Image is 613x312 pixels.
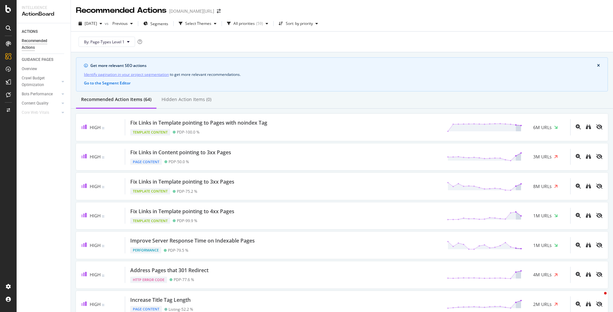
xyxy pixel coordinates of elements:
[586,243,591,248] a: binoculars
[130,247,161,253] div: Performance
[586,125,591,130] a: binoculars
[130,237,255,244] div: Improve Server Response Time on Indexable Pages
[596,213,602,218] div: eye-slash
[586,272,591,277] div: binoculars
[130,296,191,304] div: Increase Title Tag Length
[533,183,552,190] span: 8M URLs
[130,149,231,156] div: Fix Links in Content pointing to 3xx Pages
[90,272,101,278] span: High
[90,183,101,189] span: High
[102,304,104,306] img: Equal
[576,272,581,277] div: magnifying-glass-plus
[90,301,101,307] span: High
[130,178,234,185] div: Fix Links in Template pointing to 3xx Pages
[22,100,60,107] a: Content Quality
[169,307,193,312] div: Listing - 52.2 %
[586,213,591,218] div: binoculars
[22,91,60,98] a: Bots Performance
[76,5,167,16] div: Recommended Actions
[85,21,97,26] span: 2025 Aug. 15th
[162,96,211,103] div: Hidden Action Items (0)
[217,9,221,13] div: arrow-right-arrow-left
[576,154,581,159] div: magnifying-glass-plus
[90,242,101,248] span: High
[76,57,608,91] div: info banner
[84,80,131,86] button: Go to the Segment Editor
[22,28,38,35] div: ACTIONS
[586,302,591,307] a: binoculars
[90,63,597,69] div: Get more relevant SEO actions
[102,275,104,277] img: Equal
[22,56,66,63] a: GUIDANCE PAGES
[130,218,170,224] div: Template Content
[130,129,170,135] div: Template Content
[79,37,135,47] button: By: Page-Types Level 1
[591,290,607,306] iframe: Intercom live chat
[276,18,321,29] button: Sort: by priority
[185,22,211,25] div: Select Themes
[102,215,104,217] img: Equal
[130,159,162,165] div: Page Content
[596,184,602,189] div: eye-slash
[76,18,105,29] button: [DATE]
[596,243,602,248] div: eye-slash
[586,243,591,248] div: binoculars
[177,130,200,134] div: PDP - 100.0 %
[586,154,591,160] a: binoculars
[596,272,602,277] div: eye-slash
[110,18,135,29] button: Previous
[533,213,552,219] span: 1M URLs
[533,242,552,249] span: 1M URLs
[169,159,189,164] div: PDP - 50.0 %
[130,277,167,283] div: HTTP Error Code
[586,124,591,129] div: binoculars
[174,277,194,282] div: PDP - 77.6 %
[90,213,101,219] span: High
[586,213,591,219] a: binoculars
[90,154,101,160] span: High
[586,184,591,189] a: binoculars
[169,8,214,14] div: [DOMAIN_NAME][URL]
[576,301,581,307] div: magnifying-glass-plus
[586,301,591,307] div: binoculars
[102,186,104,188] img: Equal
[22,66,66,72] a: Overview
[130,119,267,127] div: Fix Links in Template pointing to Pages with noindex Tag
[22,109,60,116] a: Core Web Vitals
[22,109,49,116] div: Core Web Vitals
[596,124,602,129] div: eye-slash
[533,124,552,131] span: 6M URLs
[596,154,602,159] div: eye-slash
[233,22,255,25] div: All priorities
[22,5,65,11] div: Intelligence
[22,28,66,35] a: ACTIONS
[90,124,101,130] span: High
[576,184,581,189] div: magnifying-glass-plus
[81,96,151,103] div: Recommended Action Items (64)
[256,22,263,25] div: ( 59 )
[84,39,125,45] span: By: Page-Types Level 1
[130,188,170,194] div: Template Content
[84,71,169,78] a: Identify pagination in your project segmentation
[22,91,53,98] div: Bots Performance
[576,124,581,129] div: magnifying-glass-plus
[105,21,110,26] span: vs
[130,208,234,215] div: Fix Links in Template pointing to 4xx Pages
[533,272,552,278] span: 4M URLs
[168,248,188,253] div: PDP - 79.5 %
[84,71,600,78] div: to get more relevant recommendations .
[141,18,171,29] button: Segments
[102,156,104,158] img: Equal
[533,154,552,160] span: 3M URLs
[576,213,581,218] div: magnifying-glass-plus
[286,22,313,25] div: Sort: by priority
[595,62,602,70] button: close banner
[22,38,60,51] div: Recommended Actions
[22,56,53,63] div: GUIDANCE PAGES
[22,11,65,18] div: ActionBoard
[150,21,168,26] span: Segments
[130,267,208,274] div: Address Pages that 301 Redirect
[177,189,197,194] div: PDP - 75.2 %
[533,301,552,308] span: 2M URLs
[22,100,49,107] div: Content Quality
